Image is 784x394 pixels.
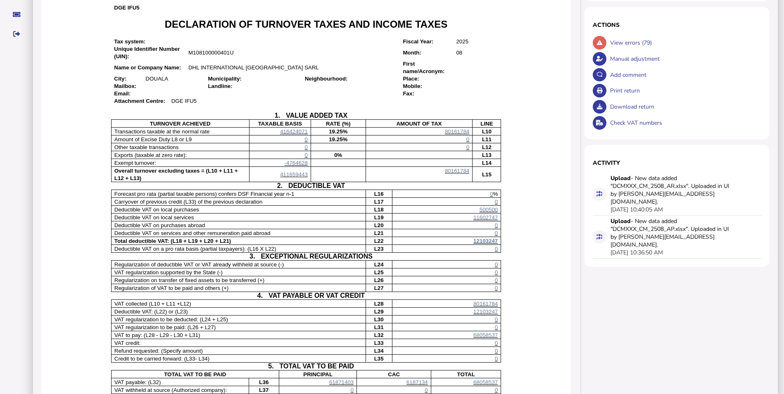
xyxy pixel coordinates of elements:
[285,160,308,166] span: -4764628
[374,309,384,315] span: L29
[114,168,238,181] span: Overall turnover excluding taxes = (L10 + L11 + L12 + L13)
[114,222,205,228] span: Deductible VAT on purchases abroad
[593,68,606,82] button: Make a comment in the activity log.
[374,324,384,330] span: L31
[374,214,384,221] span: L19
[114,309,188,315] span: Deductible VAT: (L22) or (L23)
[304,144,307,150] span: 0
[374,206,384,213] span: L18
[374,285,384,291] span: L27
[482,152,492,158] span: L13
[593,36,606,50] button: Show errors associated with this return.
[304,136,307,142] span: 0
[593,52,606,66] button: Make an adjustment to this return.
[608,83,761,99] div: Print return
[261,253,373,260] span: EXCEPTIONAL REGULARIZATIONS
[150,121,211,127] span: TURNOVER ACHIEVED
[8,6,25,23] button: Raise a support ticket
[304,152,307,158] span: 0
[114,261,284,268] span: Regularization of deductible VAT or VAT already withheld at source (-)
[611,217,734,249] div: - New data added "DCMXXX_CM_2508_AP.xlsx". Uploaded in UI by [PERSON_NAME][EMAIL_ADDRESS][DOMAIN_...
[114,83,136,89] span: Mailbox:
[374,246,384,252] span: L23
[495,387,498,393] span: 0
[445,128,469,135] span: 80161784
[490,191,493,197] span: 0
[374,230,384,236] span: L21
[351,387,354,393] span: 0
[114,340,141,346] span: VAT credit:
[466,144,469,150] span: 0
[495,356,498,362] span: 0
[403,90,414,97] span: Fax:
[114,269,223,275] span: VAT regularization supported by the State (-)
[456,38,468,45] span: 2025
[145,76,168,82] span: DOUALA
[114,64,181,71] span: Name or Company Name:
[329,136,347,142] span: 19.25%
[374,316,384,323] span: L30
[495,348,498,354] span: 0
[388,371,400,377] span: CAC
[114,206,199,213] span: Deductible VAT on local purchases
[114,76,126,82] span: City:
[406,379,428,385] span: 6187134
[114,98,171,104] span: Attachment Centre:
[495,269,498,275] span: 0
[326,121,351,127] span: RATE (%)
[114,199,263,205] span: Carryover of previous credit (L33) of the previous declaration
[114,379,161,385] span: VAT payable: (L32)
[259,379,268,385] span: L36
[114,356,209,362] span: Credit to be carried forward: (L33- L34)
[286,112,347,119] span: VALUE ADDED TAX
[268,363,279,370] span: 5.
[374,191,384,197] span: L16
[480,121,493,127] span: LINE
[303,371,333,377] span: PRINCIPAL
[495,246,498,252] span: 0
[495,277,498,283] span: 0
[114,136,192,142] span: Amount of Excise Duty L8 or L9
[114,285,229,291] span: Regularization of VAT to be paid and others (+)
[374,277,384,283] span: L26
[495,230,498,236] span: 0
[188,64,319,71] span: DHL INTERNATIONAL [GEOGRAPHIC_DATA] SARL
[114,38,145,45] span: Tax system:
[165,19,447,30] span: DECLARATION OF TURNOVER TAXES AND INCOME TAXES
[611,174,631,182] strong: Upload
[114,301,191,307] span: VAT collected (L10 + L11 +L12)
[114,128,210,135] span: Transactions taxable at the normal rate
[456,50,462,56] span: 08
[611,206,663,214] div: [DATE] 10:40:05 AM
[596,234,602,240] i: Data for this filing changed
[608,35,761,51] div: View errors (79)
[495,222,498,228] span: 0
[473,379,498,385] span: 68058537
[374,332,384,338] span: L32
[268,292,365,299] span: VAT PAYABLE OR VAT CREDIT
[114,152,187,158] span: Exports (taxable at zero rate):
[403,76,419,82] span: Place:
[259,387,268,393] span: L37
[374,261,384,268] span: L24
[334,152,342,158] span: 0%
[495,199,498,205] span: 0
[473,238,498,244] span: 12103247
[608,115,761,131] div: Check VAT numbers
[482,171,492,178] span: L15
[493,191,498,197] span: %
[495,285,498,291] span: 0
[593,21,761,29] h1: Actions
[114,246,276,252] span: Deductible VAT on a pro rata basis (partial taxpayers): (L16 X L22)
[482,160,492,166] span: L14
[114,214,194,221] span: Deductible VAT on local services
[608,67,761,83] div: Add comment
[495,324,498,330] span: 0
[403,83,422,89] span: Mobile:
[114,46,180,59] span: Unique Identifier Number (UIN):
[188,50,234,56] span: M108100000401U
[611,249,663,256] div: [DATE] 10:36:50 AM
[482,136,492,142] span: L11
[114,160,156,166] span: Exempt turnover:
[466,136,469,142] span: 0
